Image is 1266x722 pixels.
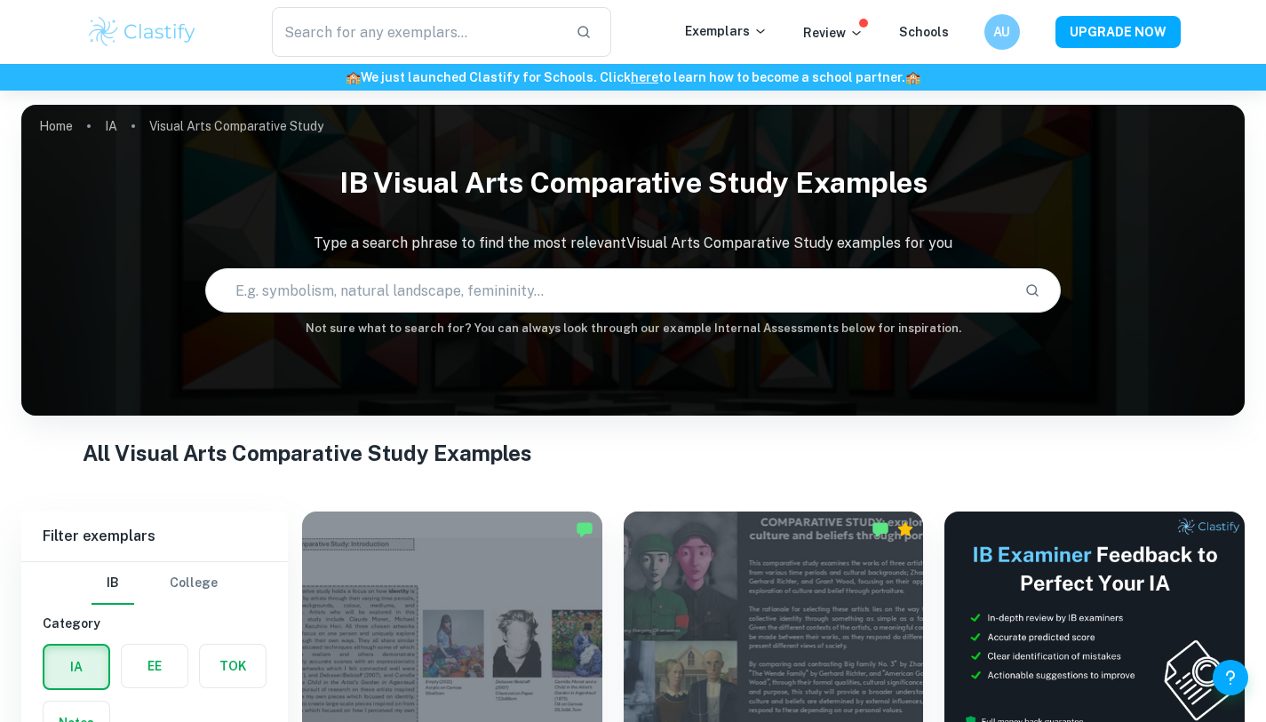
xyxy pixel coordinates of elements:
[21,320,1245,337] h6: Not sure what to search for? You can always look through our example Internal Assessments below f...
[122,645,187,687] button: EE
[1213,660,1248,695] button: Help and Feedback
[206,266,1011,315] input: E.g. symbolism, natural landscape, femininity...
[21,233,1245,254] p: Type a search phrase to find the most relevant Visual Arts Comparative Study examples for you
[44,646,108,688] button: IA
[105,114,117,139] a: IA
[200,645,266,687] button: TOK
[83,437,1183,469] h1: All Visual Arts Comparative Study Examples
[149,116,323,136] p: Visual Arts Comparative Study
[346,70,361,84] span: 🏫
[86,14,199,50] img: Clastify logo
[170,562,218,605] button: College
[576,520,593,538] img: Marked
[43,614,267,633] h6: Category
[1055,16,1181,48] button: UPGRADE NOW
[984,14,1020,50] button: AU
[905,70,920,84] span: 🏫
[21,512,288,561] h6: Filter exemplars
[899,25,949,39] a: Schools
[92,562,134,605] button: IB
[1017,275,1047,305] button: Search
[272,7,562,57] input: Search for any exemplars...
[991,22,1012,42] h6: AU
[39,114,73,139] a: Home
[21,155,1245,211] h1: IB Visual Arts Comparative Study examples
[803,23,864,43] p: Review
[4,67,1262,87] h6: We just launched Clastify for Schools. Click to learn how to become a school partner.
[631,70,658,84] a: here
[685,21,768,41] p: Exemplars
[92,562,218,605] div: Filter type choice
[896,520,914,538] div: Premium
[872,520,889,538] img: Marked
